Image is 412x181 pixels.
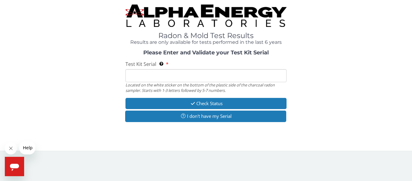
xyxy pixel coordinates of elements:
[143,49,269,56] strong: Please Enter and Validate your Test Kit Serial
[125,98,287,109] button: Check Status
[125,40,287,45] h4: Results are only available for tests performed in the last 6 years
[19,141,35,154] iframe: Message from company
[125,82,287,93] div: Located on the white sticker on the bottom of the plastic side of the charcoal radon sampler. Sta...
[5,157,24,176] iframe: Button to launch messaging window
[125,5,287,27] img: TightCrop.jpg
[125,32,287,40] h1: Radon & Mold Test Results
[125,111,286,122] button: I don't have my Serial
[5,142,17,154] iframe: Close message
[125,61,156,67] span: Test Kit Serial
